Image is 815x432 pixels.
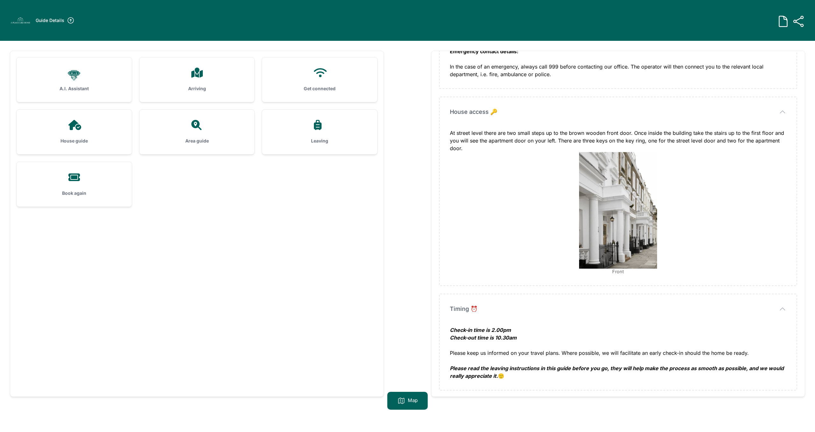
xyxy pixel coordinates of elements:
[450,327,511,333] em: Check-in time is 2.00pm
[408,397,418,405] p: Map
[450,63,786,78] div: In the case of an emergency, always call 999 before contacting our office. The operator will then...
[27,85,122,92] h3: A.I. Assistant
[262,110,377,154] a: Leaving
[150,85,244,92] h3: Arriving
[450,129,786,275] div: At street level there are two small steps up to the brown wooden front door. Once inside the buil...
[36,17,74,24] a: Guide Details
[17,110,132,154] a: House guide
[27,138,122,144] h3: House guide
[27,190,122,196] h3: Book again
[450,304,478,313] span: Timing ⏰
[17,162,132,207] a: Book again
[272,85,367,92] h3: Get connected
[272,138,367,144] h3: Leaving
[450,349,786,380] div: Please keep us informed on your travel plans. Where possible, we will facilitate an early check-i...
[450,48,518,55] strong: Emergency contact details:
[450,304,786,313] button: Timing ⏰
[36,17,64,24] h3: Guide Details
[450,269,786,274] figcaption: Front
[450,107,786,116] button: House access 🔑
[262,57,377,102] a: Get connected
[10,10,31,31] img: lf0hruy9pqo2hu87estvefpkxurx
[139,110,255,154] a: Area guide
[450,365,784,379] em: Please read the leaving instructions in this guide before you go, they will help make the process...
[579,152,657,269] img: qioovkool9zwq7moxp134qwr3gzn
[450,334,517,341] em: Check-out time is 10.30am
[150,138,244,144] h3: Area guide
[450,107,497,116] span: House access 🔑
[17,57,132,102] a: A.I. Assistant
[139,57,255,102] a: Arriving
